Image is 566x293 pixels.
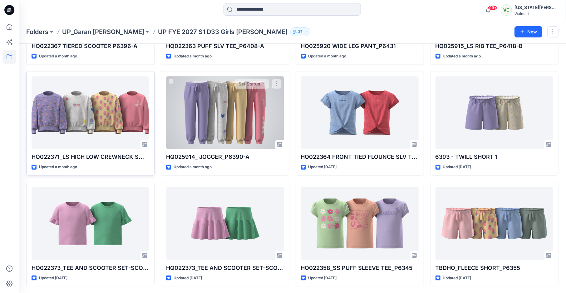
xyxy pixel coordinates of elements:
p: Updated [DATE] [443,164,471,170]
p: Updated [DATE] [308,275,337,281]
p: Updated [DATE] [39,275,67,281]
div: [US_STATE][PERSON_NAME] [514,4,558,11]
p: HQ022364 FRONT TIED FLOUNCE SLV TEE [301,153,419,161]
p: 6393 - TWILL SHORT 1 [436,153,553,161]
p: Updated [DATE] [443,275,471,281]
a: UP_Garan [PERSON_NAME] [62,27,144,36]
a: HQ022373_TEE AND SCOOTER SET-SCOOTER [166,187,284,260]
p: HQ022363 PUFF SLV TEE_P6408-A [166,42,284,51]
a: 6393 - TWILL SHORT 1 [436,76,553,149]
p: Updated a month ago [443,53,481,60]
p: HQ022371_LS HIGH LOW CREWNECK SWEATSHIRT_P6440-A [32,153,149,161]
p: HQ022358_SS PUFF SLEEVE TEE_P6345 [301,264,419,272]
p: HQ025920 WIDE LEG PANT_P6431 [301,42,419,51]
a: HQ022373_TEE AND SCOOTER SET-SCOOTER [32,187,149,260]
a: HQ022371_LS HIGH LOW CREWNECK SWEATSHIRT_P6440-A [32,76,149,149]
button: New [514,26,542,37]
p: Updated a month ago [174,164,212,170]
p: UP FYE 2027 S1 D33 Girls [PERSON_NAME] [158,27,288,36]
p: Updated a month ago [39,53,77,60]
a: TBDHQ_FLEECE SHORT_P6355 [436,187,553,260]
p: HQ022373_TEE AND SCOOTER SET-SCOOTER [32,264,149,272]
p: HQ022373_TEE AND SCOOTER SET-SCOOTER [166,264,284,272]
a: Folders [26,27,48,36]
a: HQ025914_ JOGGER_P6390-A [166,76,284,149]
a: HQ022358_SS PUFF SLEEVE TEE_P6345 [301,187,419,260]
p: HQ022367 TIERED SCOOTER P6396-A [32,42,149,51]
button: 37 [290,27,310,36]
p: HQ025915_LS RIB TEE_P6418-B [436,42,553,51]
a: HQ022364 FRONT TIED FLOUNCE SLV TEE [301,76,419,149]
p: Updated a month ago [308,53,347,60]
p: 37 [298,28,303,35]
p: TBDHQ_FLEECE SHORT_P6355 [436,264,553,272]
div: Walmart [514,11,558,16]
p: Updated a month ago [39,164,77,170]
p: HQ025914_ JOGGER_P6390-A [166,153,284,161]
p: Updated [DATE] [174,275,202,281]
p: Updated a month ago [174,53,212,60]
span: 99+ [488,5,497,10]
p: Updated [DATE] [308,164,337,170]
div: VE [501,4,512,16]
